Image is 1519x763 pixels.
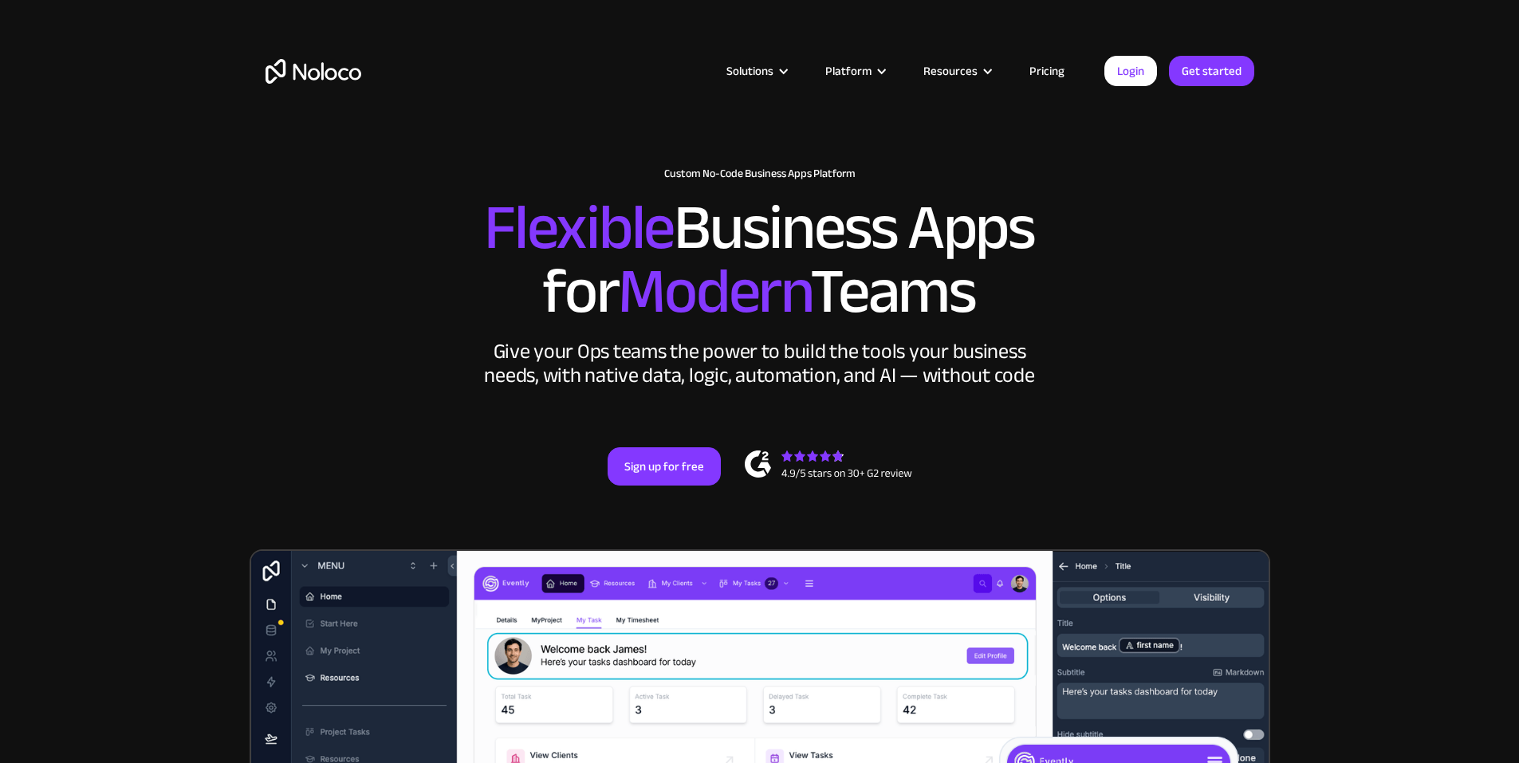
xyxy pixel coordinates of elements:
div: Resources [903,61,1009,81]
a: Login [1104,56,1157,86]
div: Platform [825,61,872,81]
a: Get started [1169,56,1254,86]
a: Sign up for free [608,447,721,486]
span: Modern [618,232,810,351]
span: Flexible [484,168,674,287]
div: Solutions [726,61,773,81]
h2: Business Apps for Teams [266,196,1254,324]
a: home [266,59,361,84]
div: Give your Ops teams the power to build the tools your business needs, with native data, logic, au... [481,340,1039,387]
div: Resources [923,61,978,81]
a: Pricing [1009,61,1084,81]
div: Platform [805,61,903,81]
div: Solutions [706,61,805,81]
h1: Custom No-Code Business Apps Platform [266,167,1254,180]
